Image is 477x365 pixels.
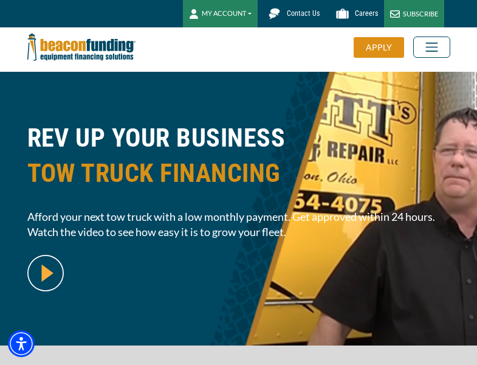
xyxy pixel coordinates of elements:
span: Contact Us [287,9,320,18]
img: Beacon Funding chat [264,3,285,24]
h1: REV UP YOUR BUSINESS [27,120,450,200]
span: Careers [355,9,378,18]
span: Afford your next tow truck with a low monthly payment. Get approved within 24 hours. Watch the vi... [27,209,450,240]
img: video modal pop-up play button [27,255,64,291]
a: Careers [326,3,384,24]
div: Accessibility Menu [8,330,35,357]
a: Contact Us [258,3,326,24]
span: TOW TRUCK FINANCING [27,156,450,191]
img: Beacon Funding Corporation logo [27,27,136,67]
img: Beacon Funding Careers [332,3,353,24]
button: Toggle navigation [413,36,450,58]
div: APPLY [354,37,404,58]
a: APPLY [354,37,413,58]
